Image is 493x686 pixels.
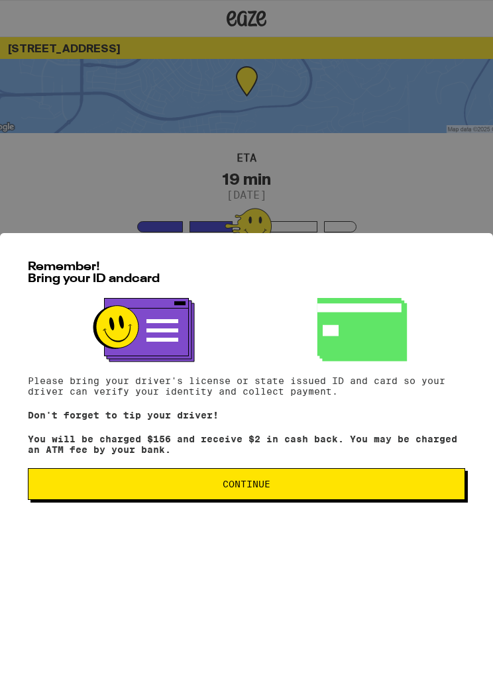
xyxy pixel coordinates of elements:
span: Continue [223,479,270,489]
span: Remember! Bring your ID and card [28,261,160,285]
button: Continue [28,468,465,500]
p: Don't forget to tip your driver! [28,410,465,420]
span: Hi. Need any help? [8,9,95,20]
p: You will be charged $156 and receive $2 in cash back. You may be charged an ATM fee by your bank. [28,434,465,455]
p: Please bring your driver's license or state issued ID and card so your driver can verify your ide... [28,375,465,397]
